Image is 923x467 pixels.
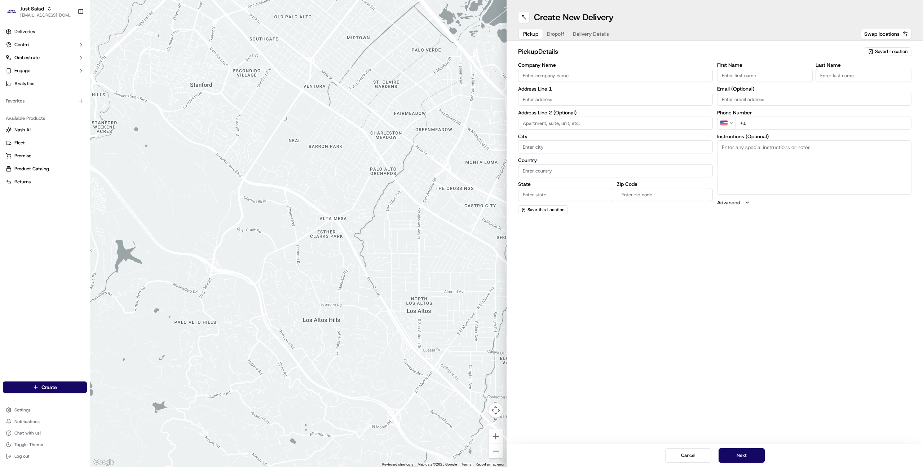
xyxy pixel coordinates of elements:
label: Address Line 2 (Optional) [518,110,713,115]
button: Toggle Theme [3,440,87,450]
a: Powered byPylon [51,179,87,184]
label: State [518,182,614,187]
div: Start new chat [32,69,118,76]
input: Enter company name [518,69,713,82]
button: [EMAIL_ADDRESS][DOMAIN_NAME] [20,12,72,18]
span: Saved Location [875,48,907,55]
label: Email (Optional) [717,86,912,91]
span: Create [41,384,57,391]
a: Fleet [6,140,84,146]
button: Returns [3,176,87,188]
span: Control [14,42,30,48]
span: [PERSON_NAME] [22,112,58,118]
button: Map camera controls [489,403,503,418]
button: Keyboard shortcuts [382,462,413,467]
span: Map data ©2025 Google [418,462,457,466]
a: Nash AI [6,127,84,133]
span: Save this Location [527,207,565,213]
button: Zoom out [489,444,503,458]
span: Pylon [72,179,87,184]
span: Knowledge Base [14,161,55,169]
span: [DATE] [64,131,79,137]
label: Advanced [717,199,740,206]
div: Available Products [3,113,87,124]
button: Log out [3,451,87,461]
a: 📗Knowledge Base [4,158,58,171]
span: Chat with us! [14,430,41,436]
span: • [60,131,62,137]
button: Settings [3,405,87,415]
img: 4037041995827_4c49e92c6e3ed2e3ec13_72.png [15,69,28,82]
a: Analytics [3,78,87,90]
button: Control [3,39,87,51]
a: Report a map error [476,462,504,466]
button: Engage [3,65,87,77]
label: Country [518,158,713,163]
input: Enter last name [816,69,911,82]
button: Just Salad [20,5,44,12]
button: See all [112,92,131,101]
input: Apartment, suite, unit, etc. [518,117,713,130]
span: Nash AI [14,127,31,133]
a: 💻API Documentation [58,158,119,171]
div: Past conversations [7,94,48,100]
button: Create [3,381,87,393]
span: [DATE] [64,112,79,118]
span: Engage [14,67,30,74]
input: Enter address [518,93,713,106]
span: Log out [14,453,29,459]
a: Open this area in Google Maps (opens a new window) [92,458,116,467]
span: Product Catalog [14,166,49,172]
img: Nash [7,7,22,22]
button: Save this Location [518,205,568,214]
span: Notifications [14,419,40,424]
span: Deliveries [14,29,35,35]
div: 💻 [61,162,67,168]
span: • [60,112,62,118]
h2: pickup Details [518,47,860,57]
button: Orchestrate [3,52,87,64]
input: Enter city [518,140,713,153]
input: Enter phone number [736,117,912,130]
label: First Name [717,62,813,67]
img: 1736555255976-a54dd68f-1ca7-489b-9aae-adbdc363a1c4 [14,132,20,138]
input: Enter first name [717,69,813,82]
button: Product Catalog [3,163,87,175]
button: Notifications [3,416,87,427]
span: Promise [14,153,31,159]
input: Enter email address [717,93,912,106]
label: Zip Code [617,182,713,187]
a: Returns [6,179,84,185]
span: Pickup [523,30,538,38]
span: Returns [14,179,31,185]
button: Next [719,448,765,463]
label: City [518,134,713,139]
div: 📗 [7,162,13,168]
p: Welcome 👋 [7,29,131,40]
label: Last Name [816,62,911,67]
img: Google [92,458,116,467]
span: Dropoff [547,30,564,38]
h1: Create New Delivery [534,12,614,23]
a: Product Catalog [6,166,84,172]
span: Orchestrate [14,54,40,61]
input: Enter state [518,188,614,201]
img: 1736555255976-a54dd68f-1ca7-489b-9aae-adbdc363a1c4 [14,112,20,118]
button: Nash AI [3,124,87,136]
button: Cancel [665,448,711,463]
span: Swap locations [864,30,900,38]
label: Company Name [518,62,713,67]
img: Farooq Akhtar [7,105,19,117]
button: Saved Location [864,47,911,57]
span: Delivery Details [573,30,609,38]
span: Analytics [14,80,34,87]
label: Instructions (Optional) [717,134,912,139]
span: Toggle Theme [14,442,43,448]
span: API Documentation [68,161,116,169]
input: Enter country [518,164,713,177]
button: Zoom in [489,429,503,444]
span: Settings [14,407,31,413]
button: Chat with us! [3,428,87,438]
